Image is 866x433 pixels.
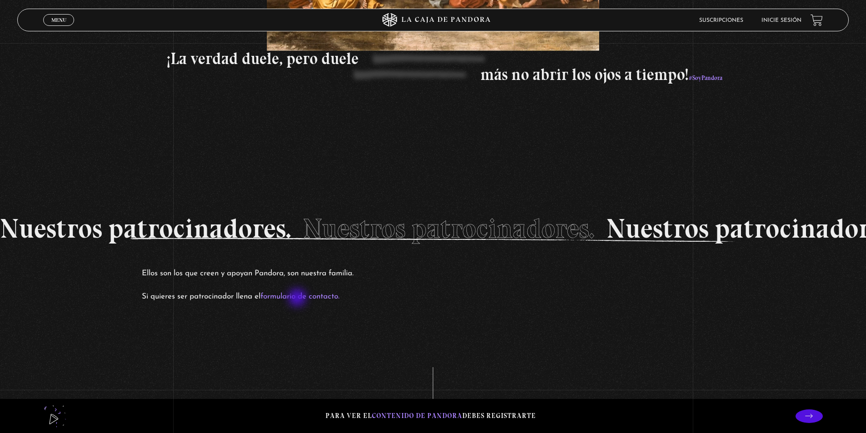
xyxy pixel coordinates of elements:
a: formulario de contacto. [260,293,340,300]
p: Si quieres ser patrocinador llena el [142,290,361,304]
span: #SoyPandora [689,75,722,81]
a: Inicie sesión [761,18,801,23]
span: Cerrar [48,25,70,31]
a: View your shopping cart [811,14,823,26]
span: contenido de Pandora [372,412,462,420]
a: Suscripciones [699,18,743,23]
p: Para ver el debes registrarte [325,410,536,422]
li: Nuestros patrocinadores. [303,204,606,253]
span: Menu [51,17,66,23]
p: Ellos son los que creen y apoyan Pandora, son nuestra familia. [142,267,361,281]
